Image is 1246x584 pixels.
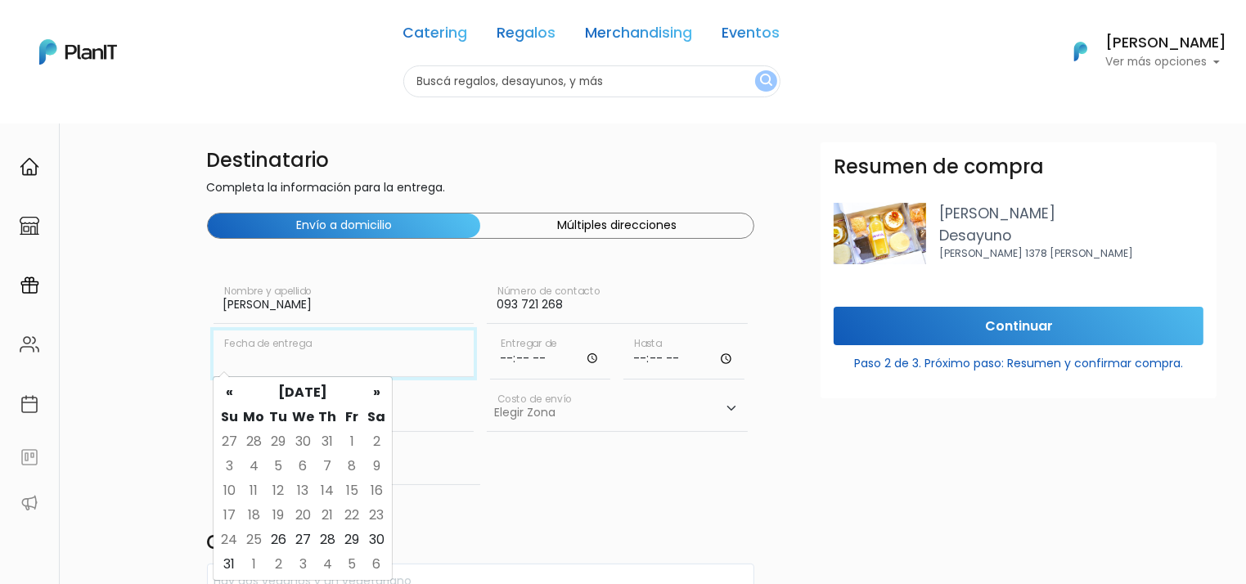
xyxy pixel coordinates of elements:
a: Eventos [722,26,780,46]
button: Múltiples direcciones [480,213,753,238]
input: Continuar [834,307,1203,345]
button: PlanIt Logo [PERSON_NAME] Ver más opciones [1053,30,1226,73]
a: Regalos [497,26,556,46]
td: 1 [340,429,364,454]
img: people-662611757002400ad9ed0e3c099ab2801c6687ba6c219adb57efc949bc21e19d.svg [20,335,39,354]
th: Th [315,405,340,429]
td: 8 [340,454,364,478]
input: Horario [490,330,610,380]
td: 3 [217,454,241,478]
td: 11 [241,478,266,503]
th: Sa [364,405,389,429]
input: Fecha de entrega [214,330,475,376]
td: 13 [290,478,315,503]
button: Envío a domicilio [208,213,481,238]
img: 1.5_cajita_feliz.png [834,203,926,264]
td: 30 [290,429,315,454]
th: » [364,380,389,405]
td: 31 [315,429,340,454]
td: 24 [217,528,241,552]
td: 30 [364,528,389,552]
a: Catering [403,26,468,46]
h3: Resumen de compra [834,155,1044,179]
td: 21 [315,503,340,528]
td: 9 [364,454,389,478]
td: 18 [241,503,266,528]
td: 2 [364,429,389,454]
th: Mo [241,405,266,429]
td: 23 [364,503,389,528]
td: 7 [315,454,340,478]
th: [DATE] [241,380,364,405]
p: [PERSON_NAME] 1378 [PERSON_NAME] [939,246,1203,261]
td: 19 [266,503,290,528]
a: Merchandising [586,26,693,46]
td: 5 [266,454,290,478]
td: 29 [340,528,364,552]
td: 27 [217,429,241,454]
td: 1 [241,552,266,577]
h4: Comentarios [207,531,754,558]
td: 15 [340,478,364,503]
img: marketplace-4ceaa7011d94191e9ded77b95e3339b90024bf715f7c57f8cf31f2d8c509eaba.svg [20,216,39,236]
h6: [PERSON_NAME] [1105,36,1226,51]
td: 10 [217,478,241,503]
th: Su [217,405,241,429]
td: 12 [266,478,290,503]
p: [PERSON_NAME] [939,203,1203,224]
td: 16 [364,478,389,503]
td: 29 [266,429,290,454]
th: Tu [266,405,290,429]
img: calendar-87d922413cdce8b2cf7b7f5f62616a5cf9e4887200fb71536465627b3292af00.svg [20,394,39,414]
td: 28 [315,528,340,552]
td: 4 [315,552,340,577]
td: 28 [241,429,266,454]
th: We [290,405,315,429]
img: PlanIt Logo [39,39,117,65]
p: Desayuno [939,225,1203,246]
div: ¿Necesitás ayuda? [84,16,236,47]
input: Hasta [623,330,744,380]
input: Buscá regalos, desayunos, y más [403,65,780,97]
h4: Destinatario [207,149,754,173]
td: 4 [241,454,266,478]
td: 5 [340,552,364,577]
td: 3 [290,552,315,577]
td: 20 [290,503,315,528]
td: 27 [290,528,315,552]
img: campaigns-02234683943229c281be62815700db0a1741e53638e28bf9629b52c665b00959.svg [20,276,39,295]
td: 6 [364,552,389,577]
td: 6 [290,454,315,478]
p: Ver más opciones [1105,56,1226,68]
th: « [217,380,241,405]
th: Fr [340,405,364,429]
img: home-e721727adea9d79c4d83392d1f703f7f8bce08238fde08b1acbfd93340b81755.svg [20,157,39,177]
p: Completa la información para la entrega. [207,179,754,200]
input: Nombre y apellido [214,278,475,324]
img: feedback-78b5a0c8f98aac82b08bfc38622c3050aee476f2c9584af64705fc4e61158814.svg [20,447,39,467]
td: 25 [241,528,266,552]
td: 22 [340,503,364,528]
td: 31 [217,552,241,577]
img: PlanIt Logo [1063,34,1099,70]
p: Paso 2 de 3. Próximo paso: Resumen y confirmar compra. [834,348,1203,372]
td: 2 [266,552,290,577]
td: 14 [315,478,340,503]
img: search_button-432b6d5273f82d61273b3651a40e1bd1b912527efae98b1b7a1b2c0702e16a8d.svg [760,74,772,89]
td: 17 [217,503,241,528]
input: Número de contacto [487,278,748,324]
td: 26 [266,528,290,552]
img: partners-52edf745621dab592f3b2c58e3bca9d71375a7ef29c3b500c9f145b62cc070d4.svg [20,493,39,513]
